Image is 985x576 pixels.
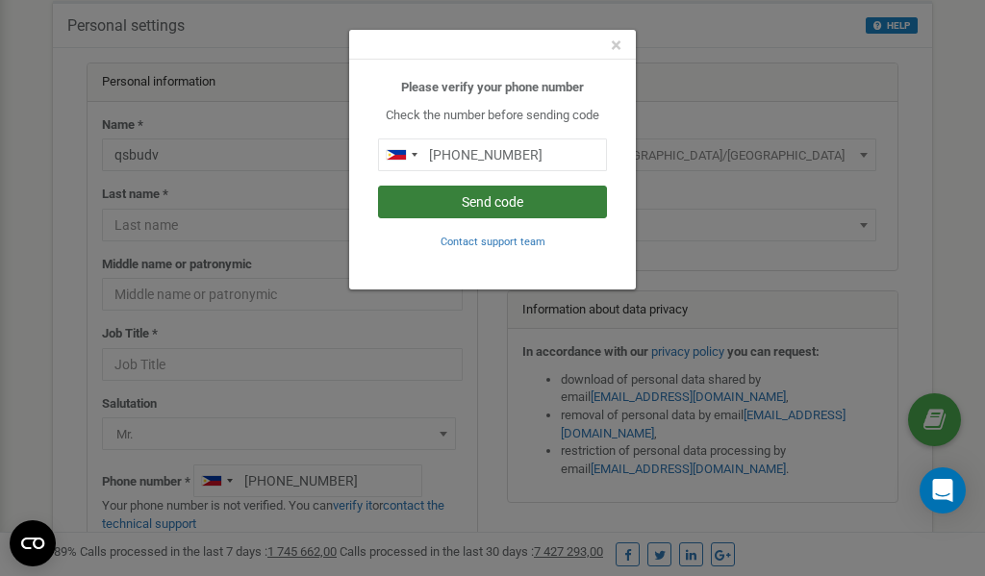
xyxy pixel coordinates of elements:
button: Send code [378,186,607,218]
input: 0905 123 4567 [378,138,607,171]
button: Open CMP widget [10,520,56,566]
small: Contact support team [441,236,545,248]
a: Contact support team [441,234,545,248]
div: Open Intercom Messenger [920,467,966,513]
div: Telephone country code [379,139,423,170]
p: Check the number before sending code [378,107,607,125]
span: × [611,34,621,57]
button: Close [611,36,621,56]
b: Please verify your phone number [401,80,584,94]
